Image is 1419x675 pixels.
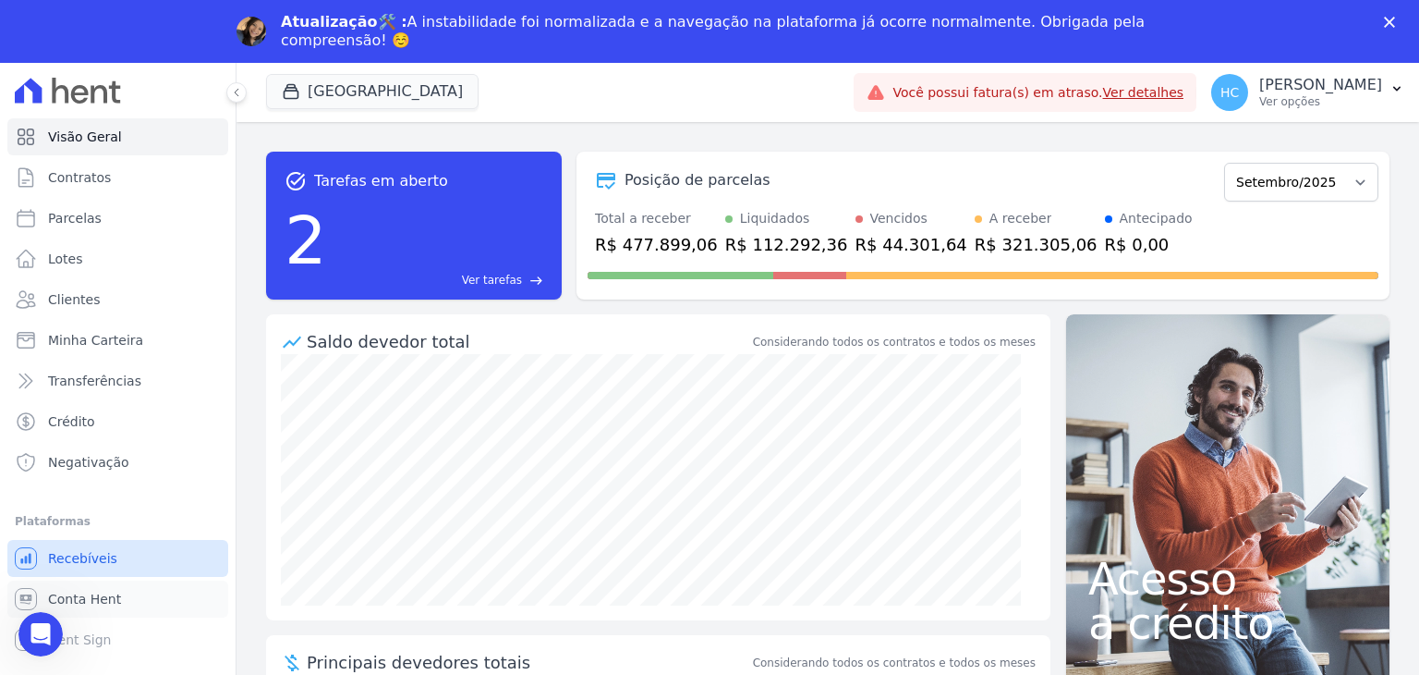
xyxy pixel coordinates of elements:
a: Clientes [7,281,228,318]
a: Recebíveis [7,540,228,577]
span: Lotes [48,250,83,268]
p: [PERSON_NAME] [1259,76,1382,94]
span: task_alt [285,170,307,192]
span: Recebíveis [48,549,117,568]
span: HC [1220,86,1239,99]
div: R$ 321.305,06 [975,232,1098,257]
span: Ver tarefas [462,272,522,288]
span: Minha Carteira [48,331,143,350]
div: Fechar [1384,17,1402,28]
div: R$ 44.301,64 [855,232,967,257]
a: Ver tarefas east [334,272,543,288]
iframe: Intercom live chat [18,612,63,657]
div: Total a receber [595,209,718,228]
div: Liquidados [740,209,810,228]
span: Acesso [1088,557,1367,601]
span: Transferências [48,372,141,390]
a: Conta Hent [7,581,228,618]
p: Ver opções [1259,94,1382,109]
span: Considerando todos os contratos e todos os meses [753,655,1036,671]
div: A instabilidade foi normalizada e a navegação na plataforma já ocorre normalmente. Obrigada pela ... [281,13,1153,50]
span: Principais devedores totais [307,650,749,675]
a: Minha Carteira [7,322,228,359]
a: Crédito [7,403,228,440]
a: Lotes [7,240,228,277]
div: 2 [285,192,327,288]
div: Antecipado [1120,209,1193,228]
a: Negativação [7,444,228,481]
span: Tarefas em aberto [314,170,448,192]
a: Ver detalhes [1103,85,1184,100]
span: Conta Hent [48,590,121,608]
div: Posição de parcelas [625,169,770,191]
div: R$ 0,00 [1105,232,1193,257]
div: Considerando todos os contratos e todos os meses [753,334,1036,350]
a: Visão Geral [7,118,228,155]
b: Atualização🛠️ : [281,13,407,31]
div: Plataformas [15,510,221,533]
a: Transferências [7,362,228,399]
span: Contratos [48,168,111,187]
span: Parcelas [48,209,102,227]
div: Vencidos [870,209,928,228]
div: R$ 112.292,36 [725,232,848,257]
a: Contratos [7,159,228,196]
span: Clientes [48,290,100,309]
span: Visão Geral [48,128,122,146]
span: a crédito [1088,601,1367,645]
div: A receber [989,209,1052,228]
span: Negativação [48,453,129,472]
img: Profile image for Adriane [236,17,266,46]
div: R$ 477.899,06 [595,232,718,257]
span: east [529,274,543,288]
span: Você possui fatura(s) em atraso. [892,83,1183,103]
button: HC [PERSON_NAME] Ver opções [1196,67,1419,118]
button: [GEOGRAPHIC_DATA] [266,74,479,109]
div: Saldo devedor total [307,329,749,354]
a: Parcelas [7,200,228,237]
span: Crédito [48,412,95,431]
